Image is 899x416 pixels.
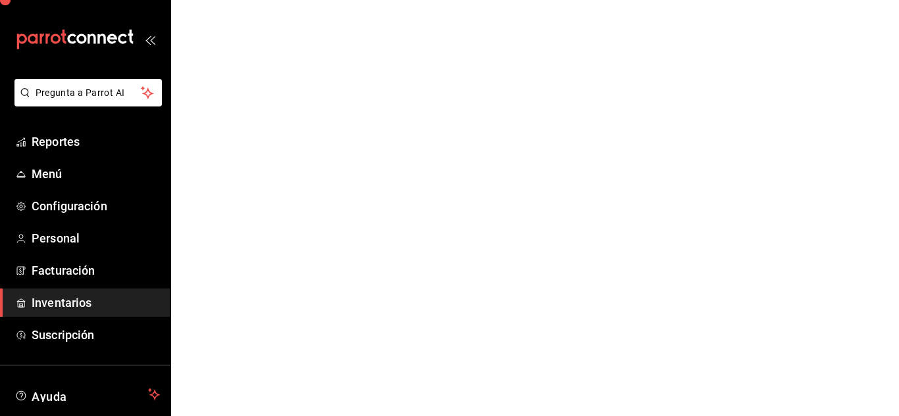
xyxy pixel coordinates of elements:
[32,326,160,344] span: Suscripción
[32,133,160,150] span: Reportes
[145,34,155,45] button: open_drawer_menu
[9,95,162,109] a: Pregunta a Parrot AI
[36,86,141,100] span: Pregunta a Parrot AI
[32,386,143,402] span: Ayuda
[32,294,160,312] span: Inventarios
[32,165,160,183] span: Menú
[32,197,160,215] span: Configuración
[14,79,162,106] button: Pregunta a Parrot AI
[32,262,160,279] span: Facturación
[32,229,160,247] span: Personal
